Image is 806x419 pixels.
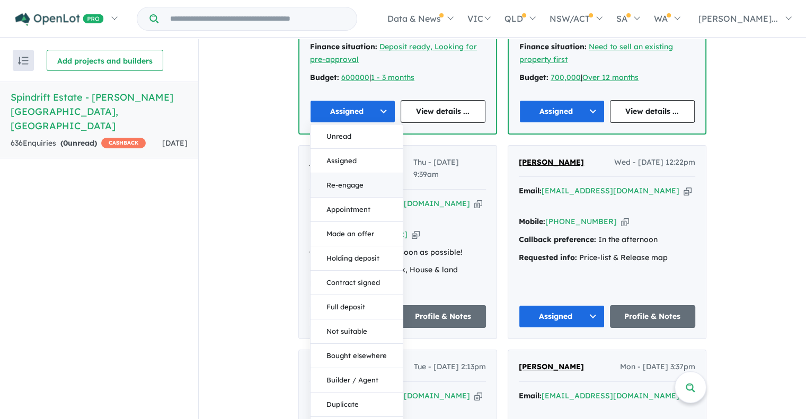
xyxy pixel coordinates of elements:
button: Copy [412,229,420,240]
div: | [519,72,695,84]
span: 0 [63,138,68,148]
a: View details ... [610,100,695,123]
button: Copy [474,198,482,209]
span: Md [DEMOGRAPHIC_DATA] [309,157,401,180]
strong: Budget: [519,73,548,82]
button: Copy [621,216,629,227]
strong: Email: [309,199,332,208]
a: [PERSON_NAME] [519,156,584,169]
button: Bought elsewhere [311,343,403,368]
a: 700,000 [551,73,581,82]
div: As soon as possible! [309,246,486,259]
div: Price-list & Release map [519,252,695,264]
button: Appointment [311,197,403,221]
img: Openlot PRO Logo White [15,13,104,26]
button: Full deposit [311,295,403,319]
strong: Requested info: [519,253,577,262]
button: Copy [474,390,482,402]
button: Not suitable [311,319,403,343]
span: Tue - [DATE] 2:13pm [414,361,486,373]
input: Try estate name, suburb, builder or developer [161,7,355,30]
strong: Email: [519,391,542,400]
a: 1 - 3 months [371,73,414,82]
a: Profile & Notes [610,305,696,328]
a: Deposit ready, Looking for pre-approval [310,42,477,64]
strong: Email: [309,391,332,400]
a: Need to sell an existing property first [519,42,673,64]
a: Md [DEMOGRAPHIC_DATA] [309,156,413,182]
a: [EMAIL_ADDRESS][DOMAIN_NAME] [542,186,679,195]
strong: Email: [519,186,542,195]
a: Over 12 months [582,73,639,82]
button: Builder / Agent [311,368,403,392]
span: Mon - [DATE] 3:37pm [620,361,695,373]
button: Contract signed [311,270,403,295]
span: [PERSON_NAME] [309,362,375,371]
button: Assigned [309,305,395,328]
a: [PERSON_NAME] [519,361,584,373]
a: Profile & Notes [401,305,486,328]
strong: Requested info: [309,265,368,274]
div: Info pack, House & land packages [309,264,486,289]
button: Assigned [310,100,395,123]
button: Assigned [519,305,605,328]
button: Assigned [311,148,403,173]
button: Duplicate [311,392,403,416]
strong: Mobile: [519,217,545,226]
a: [PERSON_NAME] [309,361,375,373]
a: [EMAIL_ADDRESS][DOMAIN_NAME] [542,391,679,400]
strong: Finance situation: [310,42,377,51]
span: Wed - [DATE] 12:22pm [614,156,695,169]
span: CASHBACK [101,138,146,148]
button: Re-engage [311,173,403,197]
a: [PHONE_NUMBER] [545,217,617,226]
span: [PERSON_NAME] [519,157,584,167]
button: Copy [684,185,692,197]
span: [DATE] [162,138,188,148]
button: Holding deposit [311,246,403,270]
button: Add projects and builders [47,50,163,71]
button: Made an offer [311,221,403,246]
strong: Callback preference: [519,235,596,244]
span: [PERSON_NAME] [519,362,584,371]
span: Thu - [DATE] 9:39am [413,156,486,182]
button: Unread [311,124,403,148]
div: 636 Enquir ies [11,137,146,150]
button: Assigned [519,100,605,123]
h5: Spindrift Estate - [PERSON_NAME][GEOGRAPHIC_DATA] , [GEOGRAPHIC_DATA] [11,90,188,133]
div: In the afternoon [519,234,695,246]
strong: Budget: [310,73,339,82]
span: [PERSON_NAME]... [698,13,778,24]
strong: ( unread) [60,138,97,148]
a: 600000 [341,73,369,82]
img: sort.svg [18,57,29,65]
strong: Callback preference: [309,247,387,257]
strong: Mobile: [309,229,336,239]
div: | [310,72,485,84]
strong: Finance situation: [519,42,587,51]
a: View details ... [401,100,486,123]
